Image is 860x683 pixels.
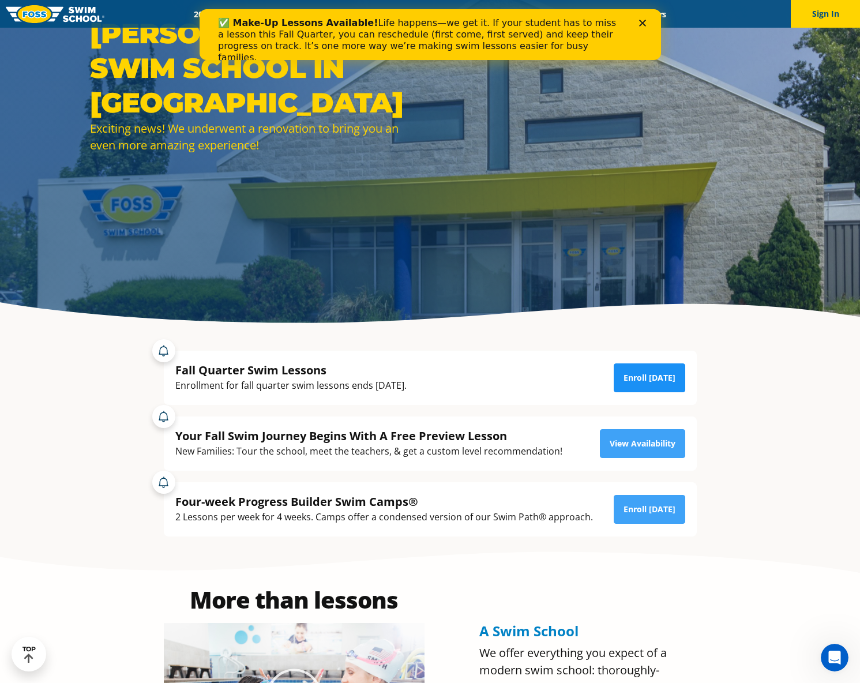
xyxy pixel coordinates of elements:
[90,16,425,120] h1: [PERSON_NAME] SWIM SCHOOL IN [GEOGRAPHIC_DATA]
[184,9,256,20] a: 2025 Calendar
[164,588,425,611] h2: More than lessons
[614,495,685,524] a: Enroll [DATE]
[175,509,593,525] div: 2 Lessons per week for 4 weeks. Camps offer a condensed version of our Swim Path® approach.
[470,9,592,20] a: Swim Like [PERSON_NAME]
[305,9,405,20] a: Swim Path® Program
[405,9,470,20] a: About FOSS
[90,120,425,153] div: Exciting news! We underwent a renovation to bring you an even more amazing experience!
[628,9,676,20] a: Careers
[614,363,685,392] a: Enroll [DATE]
[175,494,593,509] div: Four-week Progress Builder Swim Camps®
[175,444,562,459] div: New Families: Tour the school, meet the teachers, & get a custom level recommendation!
[821,644,848,671] iframe: Intercom live chat
[440,10,451,17] div: Close
[592,9,628,20] a: Blog
[200,9,661,60] iframe: Intercom live chat banner
[175,378,407,393] div: Enrollment for fall quarter swim lessons ends [DATE].
[6,5,104,23] img: FOSS Swim School Logo
[175,362,407,378] div: Fall Quarter Swim Lessons
[600,429,685,458] a: View Availability
[175,428,562,444] div: Your Fall Swim Journey Begins With A Free Preview Lesson
[22,646,36,663] div: TOP
[256,9,305,20] a: Schools
[18,8,425,54] div: Life happens—we get it. If your student has to miss a lesson this Fall Quarter, you can reschedul...
[479,621,579,640] span: A Swim School
[18,8,178,19] b: ✅ Make-Up Lessons Available!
